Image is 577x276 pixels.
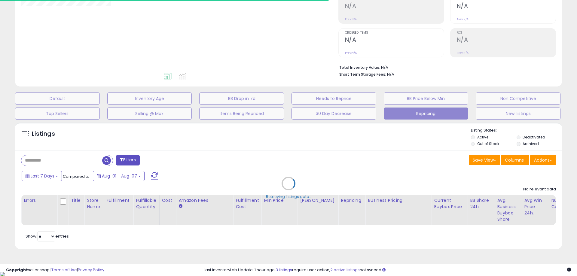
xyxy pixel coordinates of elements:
[78,267,104,273] a: Privacy Policy
[204,267,571,273] div: Last InventoryLab Update: 1 hour ago, require user action, not synced.
[199,93,284,105] button: BB Drop in 7d
[457,36,556,44] h2: N/A
[476,108,560,120] button: New Listings
[339,63,551,71] li: N/A
[384,108,469,120] button: Repricing
[107,93,192,105] button: Inventory Age
[457,51,469,55] small: Prev: N/A
[15,93,100,105] button: Default
[345,17,357,21] small: Prev: N/A
[476,93,560,105] button: Non Competitive
[387,71,394,77] span: N/A
[6,267,104,273] div: seller snap | |
[382,268,386,272] i: Click here to read more about un-synced listings.
[107,108,192,120] button: Selling @ Max
[345,3,444,11] h2: N/A
[339,72,386,77] b: Short Term Storage Fees:
[199,108,284,120] button: Items Being Repriced
[384,93,469,105] button: BB Price Below Min
[457,3,556,11] h2: N/A
[6,267,28,273] strong: Copyright
[345,51,357,55] small: Prev: N/A
[266,194,311,199] div: Retrieving listings data..
[457,17,469,21] small: Prev: N/A
[51,267,77,273] a: Terms of Use
[345,31,444,35] span: Ordered Items
[276,267,292,273] a: 3 listings
[330,267,360,273] a: 2 active listings
[292,108,376,120] button: 30 Day Decrease
[292,93,376,105] button: Needs to Reprice
[457,31,556,35] span: ROI
[345,36,444,44] h2: N/A
[15,108,100,120] button: Top Sellers
[339,65,380,70] b: Total Inventory Value:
